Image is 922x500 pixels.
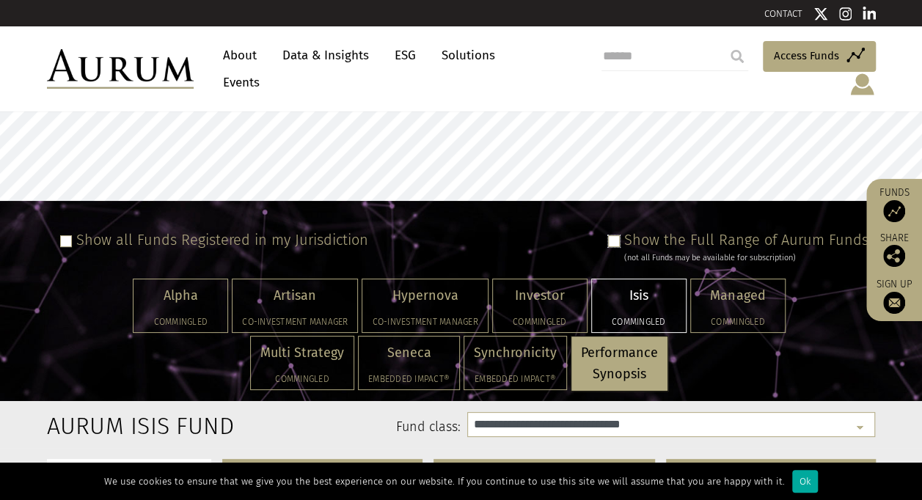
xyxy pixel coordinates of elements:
[624,251,868,265] div: (not all Funds may be available for subscription)
[474,375,557,383] h5: Embedded Impact®
[849,72,876,97] img: account-icon.svg
[372,317,478,326] h5: Co-investment Manager
[601,285,676,306] p: Isis
[368,375,450,383] h5: Embedded Impact®
[624,231,868,249] label: Show the Full Range of Aurum Funds
[792,470,818,493] div: Ok
[474,342,557,364] p: Synchronicity
[260,342,344,364] p: Multi Strategy
[76,231,368,249] label: Show all Funds Registered in my Jurisdiction
[242,285,348,306] p: Artisan
[434,42,502,69] a: Solutions
[813,7,828,21] img: Twitter icon
[260,375,344,383] h5: Commingled
[874,233,915,267] div: Share
[700,317,775,326] h5: Commingled
[722,42,752,71] input: Submit
[189,418,461,437] label: Fund class:
[774,47,839,65] span: Access Funds
[216,42,264,69] a: About
[883,200,905,222] img: Access Funds
[242,317,348,326] h5: Co-investment Manager
[143,285,218,306] p: Alpha
[222,459,422,486] a: RETURN ANALYSIS
[700,285,775,306] p: Managed
[47,49,194,89] img: Aurum
[763,41,876,72] a: Access Funds
[601,317,676,326] h5: Commingled
[387,42,423,69] a: ESG
[839,7,852,21] img: Instagram icon
[47,412,167,440] h2: Aurum Isis Fund
[502,317,577,326] h5: Commingled
[666,459,876,486] a: DOCUMENTS & INFO
[368,342,450,364] p: Seneca
[502,285,577,306] p: Investor
[275,42,376,69] a: Data & Insights
[863,7,876,21] img: Linkedin icon
[874,278,915,314] a: Sign up
[883,245,905,267] img: Share this post
[874,186,915,222] a: Funds
[433,459,655,486] a: STRATEGY ALLOCATION
[764,8,802,19] a: CONTACT
[372,285,478,306] p: Hypernova
[883,292,905,314] img: Sign up to our newsletter
[143,317,218,326] h5: Commingled
[216,69,260,96] a: Events
[581,342,658,385] p: Performance Synopsis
